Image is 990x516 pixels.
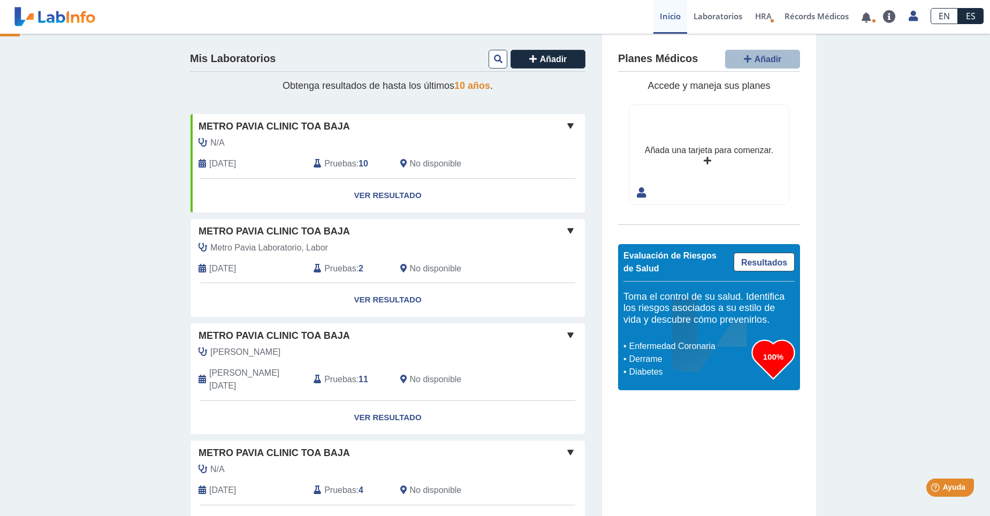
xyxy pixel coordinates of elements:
span: Pruebas [324,157,356,170]
span: No disponible [410,373,462,386]
div: : [306,262,392,275]
span: 2025-01-15 [209,367,306,392]
div: : [306,367,392,392]
span: Evaluación de Riesgos de Salud [623,251,717,273]
div: : [306,157,392,170]
li: Enfermedad Coronaria [626,340,752,353]
b: 10 [359,159,368,168]
li: Derrame [626,353,752,366]
h5: Toma el control de su salud. Identifica los riesgos asociados a su estilo de vida y descubre cómo... [623,291,795,326]
button: Añadir [725,50,800,69]
b: 2 [359,264,363,273]
h3: 100% [752,350,795,363]
span: N/A [210,136,225,149]
div: Añada una tarjeta para comenzar. [645,144,773,157]
a: Ver Resultado [191,401,585,435]
span: 2024-03-06 [209,157,236,170]
div: : [306,484,392,497]
iframe: Help widget launcher [895,474,978,504]
span: Obtenga resultados de hasta los últimos . [283,80,493,91]
h4: Planes Médicos [618,52,698,65]
a: Resultados [734,253,795,271]
span: Metro Pavia Clinic Toa Baja [199,224,350,239]
span: N/A [210,463,225,476]
span: 2024-07-24 [209,484,236,497]
span: No disponible [410,262,462,275]
button: Añadir [511,50,585,69]
li: Diabetes [626,366,752,378]
span: Metro Pavia Clinic Toa Baja [199,446,350,460]
span: 2025-08-12 [209,262,236,275]
span: Pruebas [324,373,356,386]
span: Metro Pavia Laboratorio, Labor [210,241,328,254]
span: No disponible [410,157,462,170]
b: 11 [359,375,368,384]
span: 10 años [454,80,490,91]
span: Pruebas [324,262,356,275]
span: Metro Pavia Clinic Toa Baja [199,329,350,343]
span: Romero Marrero, Keyla [210,346,280,359]
span: No disponible [410,484,462,497]
span: Pruebas [324,484,356,497]
b: 4 [359,485,363,495]
a: Ver Resultado [191,179,585,213]
span: Metro Pavia Clinic Toa Baja [199,119,350,134]
h4: Mis Laboratorios [190,52,276,65]
a: Ver Resultado [191,283,585,317]
span: Añadir [540,55,567,64]
span: Accede y maneja sus planes [648,80,770,91]
span: Añadir [755,55,782,64]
